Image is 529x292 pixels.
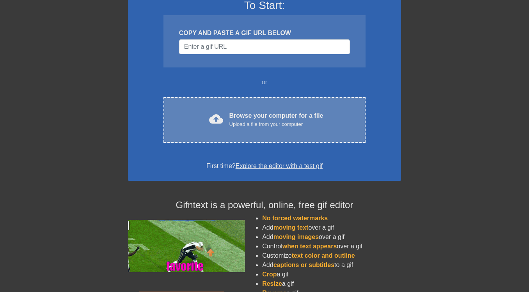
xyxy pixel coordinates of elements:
div: COPY AND PASTE A GIF URL BELOW [179,28,350,38]
li: Add over a gif [262,223,401,232]
span: captions or subtitles [273,262,334,268]
span: text color and outline [292,252,355,259]
div: Browse your computer for a file [229,111,323,128]
li: a gif [262,270,401,279]
a: Explore the editor with a test gif [236,163,323,169]
div: First time? [138,161,391,171]
span: moving images [273,234,319,240]
h4: Gifntext is a powerful, online, free gif editor [128,200,401,211]
li: a gif [262,279,401,288]
li: Add to a gif [262,260,401,270]
span: Crop [262,271,277,278]
input: Username [179,39,350,54]
span: cloud_upload [209,112,223,126]
img: football_small.gif [128,220,245,272]
span: when text appears [282,243,337,250]
span: moving text [273,224,309,231]
li: Customize [262,251,401,260]
span: No forced watermarks [262,215,328,221]
div: Upload a file from your computer [229,120,323,128]
span: Resize [262,280,282,287]
li: Control over a gif [262,242,401,251]
div: or [148,78,381,87]
li: Add over a gif [262,232,401,242]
